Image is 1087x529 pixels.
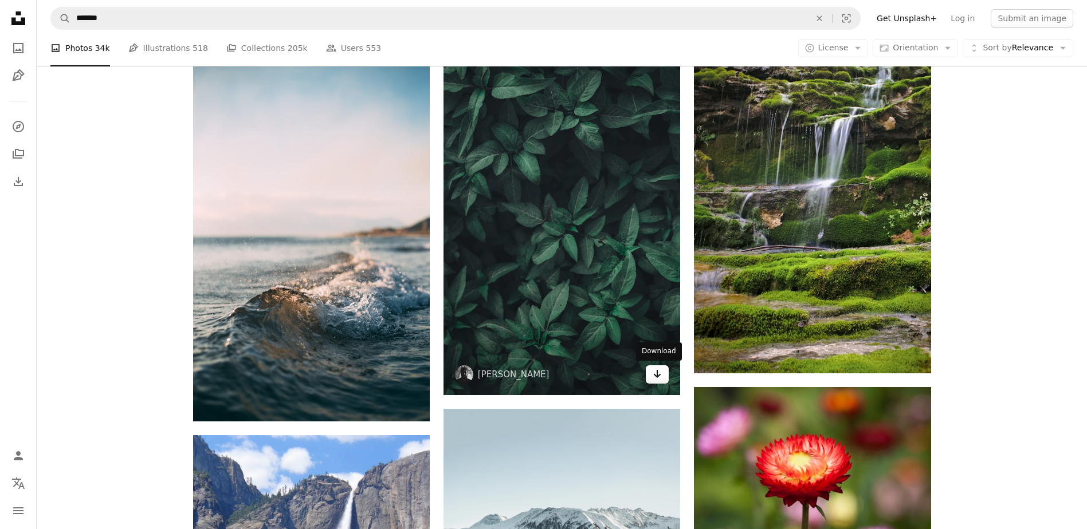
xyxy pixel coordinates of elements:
[983,42,1053,54] span: Relevance
[983,43,1011,52] span: Sort by
[7,472,30,495] button: Language
[807,7,832,29] button: Clear
[7,7,30,32] a: Home — Unsplash
[7,64,30,87] a: Illustrations
[326,30,381,66] a: Users 553
[193,66,430,421] img: ocean wave at beach
[646,365,669,384] a: Download
[7,143,30,165] a: Collections
[444,179,680,190] a: green leaf plants
[226,30,308,66] a: Collections 205k
[991,9,1073,27] button: Submit an image
[870,9,944,27] a: Get Unsplash+
[694,460,931,471] a: selective focus photography of red petaled flowers
[893,43,938,52] span: Orientation
[833,7,860,29] button: Visual search
[7,115,30,138] a: Explore
[694,19,931,373] img: water falls in the middle of green grass field
[50,7,861,30] form: Find visuals sitewide
[288,42,308,54] span: 205k
[963,39,1073,57] button: Sort byRelevance
[7,37,30,60] a: Photos
[128,30,208,66] a: Illustrations 518
[193,239,430,249] a: ocean wave at beach
[944,9,982,27] a: Log in
[7,499,30,522] button: Menu
[193,42,208,54] span: 518
[7,170,30,193] a: Download History
[478,369,550,380] a: [PERSON_NAME]
[798,39,869,57] button: License
[873,39,958,57] button: Orientation
[636,342,682,361] div: Download
[455,365,473,384] img: Go to Nahil Naseer's profile
[51,7,70,29] button: Search Unsplash
[818,43,849,52] span: License
[366,42,381,54] span: 553
[7,444,30,467] a: Log in / Sign up
[694,191,931,201] a: water falls in the middle of green grass field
